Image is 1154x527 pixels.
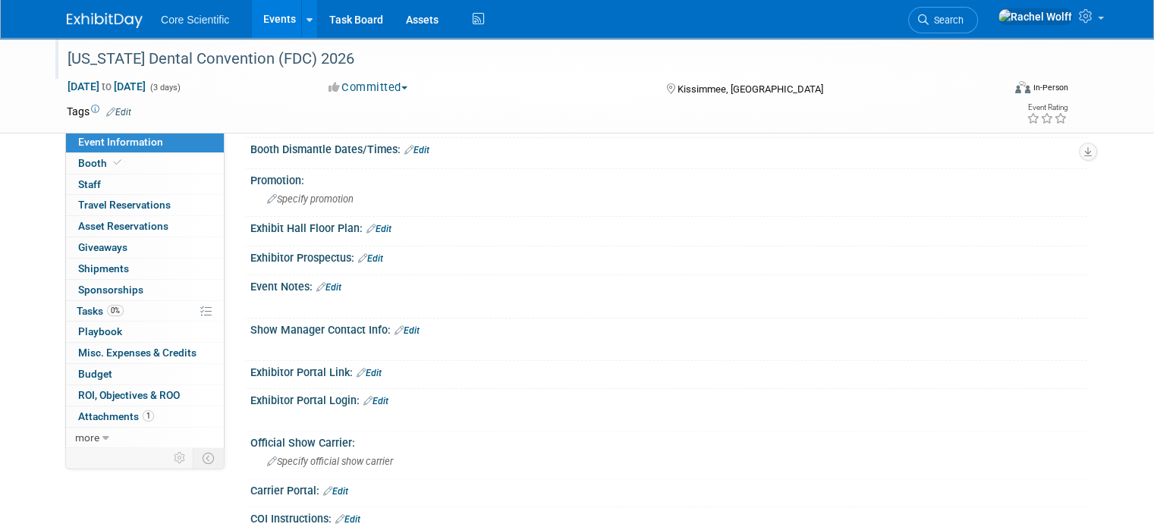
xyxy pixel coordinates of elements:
a: Edit [366,224,391,234]
a: Edit [316,282,341,293]
button: Committed [323,80,413,96]
span: [DATE] [DATE] [67,80,146,93]
td: Personalize Event Tab Strip [167,448,193,468]
div: Event Format [920,79,1068,102]
a: Edit [404,145,429,155]
a: Edit [323,486,348,497]
span: Search [929,14,964,26]
td: Toggle Event Tabs [193,448,225,468]
a: Staff [66,174,224,195]
span: to [99,80,114,93]
div: Event Rating [1027,104,1068,111]
div: Show Manager Contact Info: [250,318,1087,338]
a: Edit [395,325,420,336]
span: Event Information [78,136,163,148]
div: Official Show Carrier: [250,431,1087,450]
td: Tags [67,104,131,119]
div: Carrier Portal: [250,479,1087,499]
a: Edit [335,514,360,525]
div: Exhibitor Portal Link: [250,361,1087,381]
a: ROI, Objectives & ROO [66,385,224,406]
span: Sponsorships [78,284,143,296]
i: Booth reservation complete [114,158,121,167]
span: Kissimmee, [GEOGRAPHIC_DATA] [678,83,823,95]
span: Core Scientific [161,14,229,26]
a: Edit [363,396,388,406]
a: Edit [358,253,383,264]
span: 0% [107,305,124,316]
span: Travel Reservations [78,199,171,211]
img: ExhibitDay [67,13,143,28]
a: Misc. Expenses & Credits [66,343,224,363]
div: Booth Dismantle Dates/Times: [250,138,1087,158]
span: Shipments [78,262,129,274]
a: more [66,428,224,448]
span: 1 [143,410,154,422]
a: Playbook [66,322,224,342]
span: Giveaways [78,241,127,253]
span: Staff [78,178,101,190]
span: Tasks [77,305,124,317]
a: Sponsorships [66,280,224,300]
span: (3 days) [149,83,181,93]
div: In-Person [1033,82,1068,93]
a: Edit [357,368,382,378]
span: ROI, Objectives & ROO [78,389,180,401]
span: more [75,431,99,444]
span: Attachments [78,410,154,422]
a: Tasks0% [66,301,224,322]
a: Budget [66,364,224,384]
span: Specify official show carrier [267,456,393,467]
span: Playbook [78,325,122,337]
span: Booth [78,157,124,169]
a: Attachments1 [66,406,224,427]
a: Travel Reservations [66,195,224,215]
span: Asset Reservations [78,220,168,232]
a: Edit [106,107,131,118]
div: Event Notes: [250,275,1087,295]
a: Shipments [66,259,224,279]
a: Booth [66,153,224,174]
a: Asset Reservations [66,216,224,237]
span: Misc. Expenses & Credits [78,347,197,359]
a: Event Information [66,132,224,152]
div: Promotion: [250,169,1087,188]
a: Search [908,7,978,33]
div: Exhibitor Portal Login: [250,389,1087,409]
span: Specify promotion [267,193,354,205]
img: Format-Inperson.png [1015,81,1030,93]
div: Exhibit Hall Floor Plan: [250,217,1087,237]
span: Budget [78,368,112,380]
img: Rachel Wolff [998,8,1073,25]
div: Exhibitor Prospectus: [250,246,1087,266]
a: Giveaways [66,237,224,258]
div: COI Instructions: [250,507,1087,527]
div: [US_STATE] Dental Convention (FDC) 2026 [62,45,983,73]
